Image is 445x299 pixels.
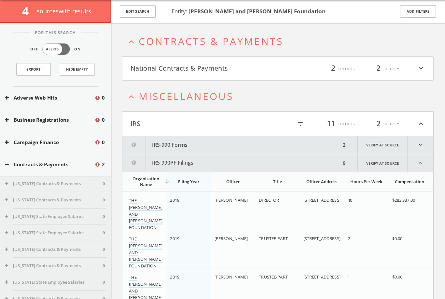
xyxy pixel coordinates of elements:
[103,246,105,253] span: 0
[303,274,341,280] span: [STREET_ADDRESS]
[60,63,94,75] button: Hide Empty
[170,236,179,241] span: 2019
[215,236,248,241] span: [PERSON_NAME]
[170,197,179,203] span: 2019
[5,116,94,124] button: Business Registrations
[303,197,341,203] span: [STREET_ADDRESS]
[392,274,403,280] span: $0.00
[392,179,427,184] div: Compensation
[215,179,252,184] div: Officer
[163,178,170,185] i: arrow_downward
[215,274,248,280] span: [PERSON_NAME]
[102,116,105,124] span: 0
[417,63,425,74] i: expand_more
[103,213,105,220] span: 0
[408,154,433,172] i: expand_less
[5,161,94,168] button: Contracts & Payments
[102,139,105,146] span: 0
[129,197,162,231] a: THE [PERSON_NAME] AND [PERSON_NAME] FOUNDATION
[22,3,34,19] span: 4
[5,94,94,102] button: Adverse Web Hits
[122,154,341,172] button: IRS-990PF Filings
[170,274,179,280] span: 2019
[303,179,341,184] div: Officer Address
[5,181,103,187] button: [US_STATE] Contracts & Payments
[5,213,103,220] button: [US_STATE] State Employee Salaries
[131,118,278,129] button: IRS
[392,236,403,241] span: $0.00
[408,136,433,154] i: expand_more
[328,63,338,74] span: 2
[361,63,400,74] div: sources
[259,236,288,241] span: TRUSTEE-PART
[102,94,105,102] span: 0
[37,7,91,15] span: source s with results
[357,154,408,172] a: Verify at source
[324,118,338,129] span: 11
[103,181,105,187] span: 0
[316,63,355,74] div: records
[400,5,436,18] button: Add Filters
[348,197,352,203] span: 40
[127,37,136,46] i: expand_less
[103,230,105,236] span: 0
[129,176,163,187] div: Organization Name
[373,118,383,129] span: 2
[259,197,279,203] span: DIRECTOR
[139,34,283,48] span: Contracts & Payments
[16,63,51,75] a: Export
[102,161,105,168] span: 2
[131,63,278,74] button: National Contracts & Payments
[127,92,136,101] i: expand_less
[357,136,408,154] a: Verify at source
[129,236,162,270] a: THE [PERSON_NAME] AND [PERSON_NAME] FOUNDATION
[215,197,248,203] span: [PERSON_NAME]
[139,89,233,103] span: Miscellaneous
[5,279,103,286] button: [US_STATE] State Employee Salaries
[5,230,103,236] button: [US_STATE] State Employee Salaries
[303,236,341,241] span: [STREET_ADDRESS]
[30,30,81,36] span: For This Search
[341,154,348,172] div: 9
[103,197,105,203] span: 0
[316,118,355,129] div: records
[348,236,350,241] span: 2
[417,118,425,129] i: expand_less
[297,120,304,128] i: filter_list
[74,47,81,52] span: On
[188,7,326,15] b: [PERSON_NAME] and [PERSON_NAME] Foundation
[103,263,105,269] span: 0
[373,63,383,74] span: 2
[172,7,326,15] span: Entity:
[127,36,434,47] button: expand_lessContracts & Payments
[5,263,103,269] button: [US_STATE] Contracts & Payments
[120,5,156,18] button: Edit Search
[5,139,94,146] button: Campaign Finance
[5,197,103,203] button: [US_STATE] Contracts & Payments
[348,274,350,280] span: 1
[259,179,296,184] div: Title
[5,246,103,253] button: [US_STATE] Contracts & Payments
[170,179,207,184] div: Filing Year
[103,279,105,286] span: 0
[341,136,348,154] div: 2
[30,47,38,52] span: Off
[348,179,385,184] div: Hours Per Week
[392,197,415,203] span: $283,337.00
[127,91,434,102] button: expand_lessMiscellaneous
[122,136,341,154] button: IRS-990 Forms
[259,274,288,280] span: TRUSTEE-PART
[361,118,400,129] div: sources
